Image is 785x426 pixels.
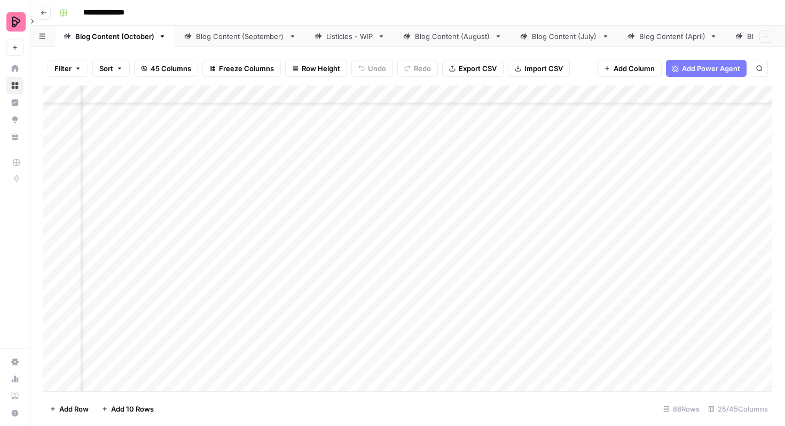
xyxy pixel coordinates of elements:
div: 25/45 Columns [704,400,772,417]
button: Add Column [597,60,662,77]
a: Blog Content (September) [175,26,305,47]
button: Workspace: Preply [6,9,23,35]
span: Export CSV [459,63,497,74]
button: Sort [92,60,130,77]
span: Filter [54,63,72,74]
a: Insights [6,94,23,111]
div: Blog Content (October) [75,31,154,42]
a: Opportunities [6,111,23,128]
a: Learning Hub [6,388,23,405]
a: Usage [6,370,23,388]
a: Your Data [6,128,23,145]
button: Export CSV [442,60,504,77]
button: Filter [48,60,88,77]
button: Add Row [43,400,95,417]
span: Redo [414,63,431,74]
span: Freeze Columns [219,63,274,74]
span: Add Row [59,404,89,414]
span: Import CSV [524,63,563,74]
span: Sort [99,63,113,74]
span: Undo [368,63,386,74]
a: Blog Content (August) [394,26,511,47]
div: Blog Content (September) [196,31,285,42]
span: 45 Columns [151,63,191,74]
div: Blog Content (July) [532,31,598,42]
button: Freeze Columns [202,60,281,77]
a: Browse [6,77,23,94]
div: Blog Content (August) [415,31,490,42]
span: Add Power Agent [682,63,740,74]
a: Home [6,60,23,77]
button: Help + Support [6,405,23,422]
a: Settings [6,353,23,370]
button: Import CSV [508,60,570,77]
a: Listicles - WIP [305,26,394,47]
span: Row Height [302,63,340,74]
button: Undo [351,60,393,77]
button: Row Height [285,60,347,77]
button: Add Power Agent [666,60,747,77]
a: Blog Content (October) [54,26,175,47]
img: Preply Logo [6,12,26,32]
button: 45 Columns [134,60,198,77]
button: Redo [397,60,438,77]
a: Blog Content (July) [511,26,618,47]
span: Add 10 Rows [111,404,154,414]
div: Listicles - WIP [326,31,373,42]
div: Blog Content (April) [639,31,705,42]
span: Add Column [614,63,655,74]
a: Blog Content (April) [618,26,726,47]
div: 88 Rows [659,400,704,417]
button: Add 10 Rows [95,400,160,417]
